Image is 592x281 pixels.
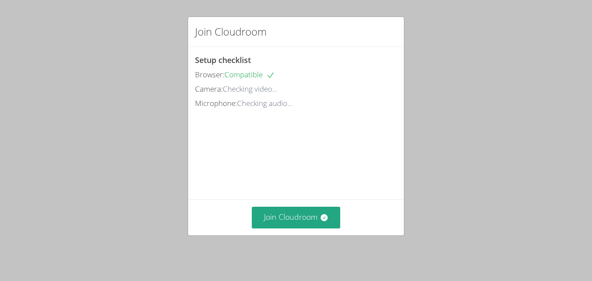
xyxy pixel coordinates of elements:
[195,69,224,79] span: Browser:
[195,98,237,108] span: Microphone:
[195,84,223,94] span: Camera:
[237,98,293,108] span: Checking audio...
[224,69,275,79] span: Compatible
[223,84,277,94] span: Checking video...
[195,55,251,65] span: Setup checklist
[252,207,341,228] button: Join Cloudroom
[195,24,267,40] h2: Join Cloudroom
